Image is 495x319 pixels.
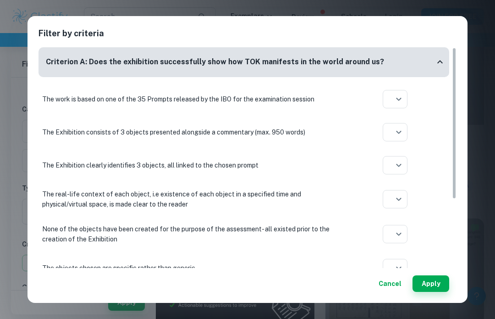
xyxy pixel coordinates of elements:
[42,224,345,244] p: None of the objects have been created for the purpose of the assessment- all existed prior to the...
[46,56,384,68] h6: Criterion A: Does the exhibition successfully show how TOK manifests in the world around us?
[42,160,345,170] p: The Exhibition clearly identifies 3 objects, all linked to the chosen prompt
[42,263,345,273] p: The objects chosen are specific rather than generic
[38,47,449,77] div: Criterion A: Does the exhibition successfully show how TOK manifests in the world around us?
[375,275,405,292] button: Cancel
[42,189,345,209] p: The real-life context of each object, i.e existence of each object in a specified time and physic...
[412,275,449,292] button: Apply
[38,27,456,47] h2: Filter by criteria
[42,94,345,104] p: The work is based on one of the 35 Prompts released by the IBO for the examination session
[42,127,345,137] p: The Exhibition consists of 3 objects presented alongside a commentary (max. 950 words)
